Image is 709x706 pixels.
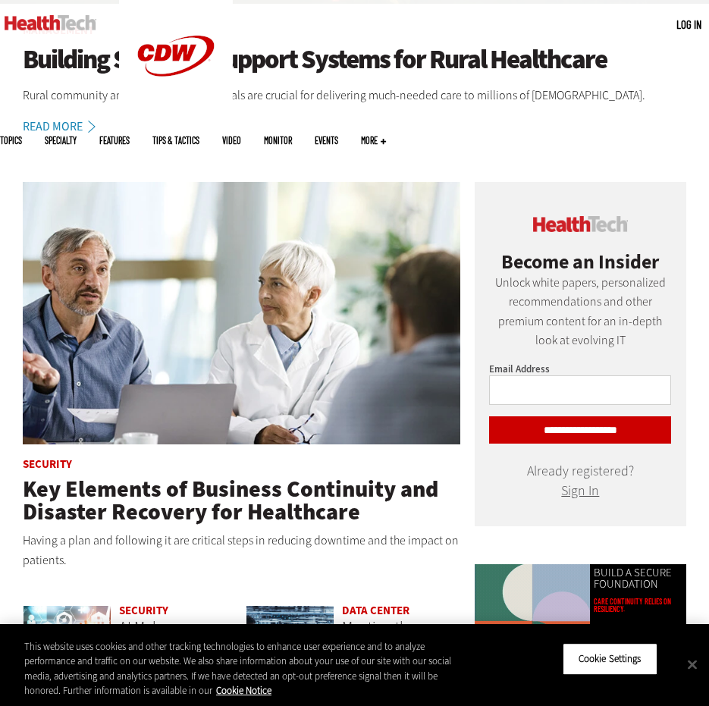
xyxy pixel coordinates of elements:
[561,482,599,500] a: Sign In
[119,100,233,116] a: CDW
[222,136,241,145] a: Video
[23,605,111,687] a: Healthcare and hacking concept
[533,216,628,232] img: cdw insider logo
[45,136,77,145] span: Specialty
[23,605,111,673] img: Healthcare and hacking concept
[489,362,550,375] label: Email Address
[489,273,671,350] p: Unlock white papers, personalized recommendations and other premium content for an in-depth look ...
[23,457,72,472] a: Security
[23,531,460,570] p: Having a plan and following it are critical steps in reducing downtime and the impact on patients.
[23,474,438,527] a: Key Elements of Business Continuity and Disaster Recovery for Healthcare
[594,598,682,613] a: Care continuity relies on resiliency.
[246,605,334,687] a: engineer with laptop overlooking data center
[23,182,460,445] img: incident response team discusses around a table
[246,605,334,673] img: engineer with laptop overlooking data center
[676,648,709,681] button: Close
[315,136,338,145] a: Events
[361,136,386,145] span: More
[99,136,130,145] a: Features
[475,564,590,679] img: Colorful animated shapes
[216,684,271,697] a: More information about your privacy
[152,136,199,145] a: Tips & Tactics
[264,136,292,145] a: MonITor
[23,182,460,447] a: incident response team discusses around a table
[563,643,657,675] button: Cookie Settings
[342,603,409,618] a: Data Center
[489,466,671,496] div: Already registered?
[676,17,701,33] div: User menu
[24,639,463,698] div: This website uses cookies and other tracking technologies to enhance user experience and to analy...
[501,249,659,275] span: Become an Insider
[594,567,682,590] a: BUILD A SECURE FOUNDATION
[5,15,96,30] img: Home
[676,17,701,31] a: Log in
[119,603,168,618] a: Security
